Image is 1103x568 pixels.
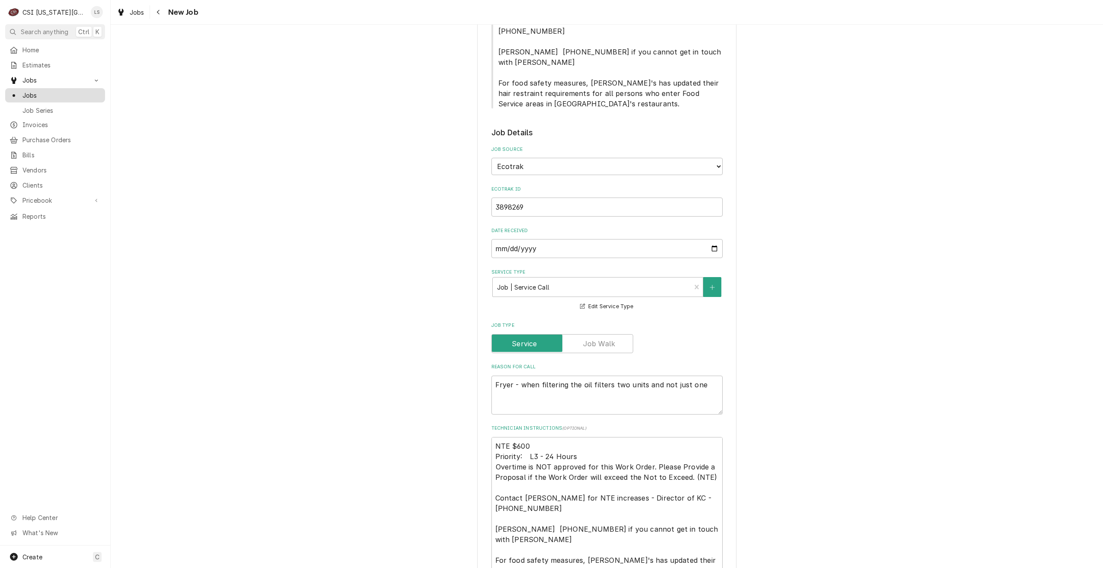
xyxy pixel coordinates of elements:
[5,43,105,57] a: Home
[703,277,721,297] button: Create New Service
[8,6,20,18] div: CSI Kansas City's Avatar
[22,150,101,160] span: Bills
[5,526,105,540] a: Go to What's New
[130,8,144,17] span: Jobs
[491,376,723,415] textarea: Fryer - when filtering the oil filters two units and not just one
[5,148,105,162] a: Bills
[491,146,723,153] label: Job Source
[491,227,723,234] label: Date Received
[491,186,723,217] div: Ecotrak ID
[5,118,105,132] a: Invoices
[22,91,101,100] span: Jobs
[22,106,101,115] span: Job Series
[491,239,723,258] input: yyyy-mm-dd
[8,6,20,18] div: C
[562,426,587,431] span: ( optional )
[491,127,723,138] legend: Job Details
[498,16,724,108] span: Contact [PERSON_NAME] for NTE increases - Director of KC - [PHONE_NUMBER] [PERSON_NAME] [PHONE_NU...
[22,45,101,54] span: Home
[5,193,105,207] a: Go to Pricebook
[5,178,105,192] a: Clients
[491,425,723,432] label: Technician Instructions
[491,7,723,109] div: Service Location Notes
[22,181,101,190] span: Clients
[491,227,723,258] div: Date Received
[91,6,103,18] div: Lindy Springer's Avatar
[5,103,105,118] a: Job Series
[491,364,723,414] div: Reason For Call
[5,73,105,87] a: Go to Jobs
[491,146,723,175] div: Job Source
[710,284,715,290] svg: Create New Service
[491,186,723,193] label: Ecotrak ID
[96,27,99,36] span: K
[491,16,723,109] span: Service Location Notes
[22,553,42,561] span: Create
[22,166,101,175] span: Vendors
[21,27,68,36] span: Search anything
[22,196,88,205] span: Pricebook
[113,5,148,19] a: Jobs
[22,8,86,17] div: CSI [US_STATE][GEOGRAPHIC_DATA]
[22,528,100,537] span: What's New
[491,322,723,329] label: Job Type
[22,135,101,144] span: Purchase Orders
[78,27,89,36] span: Ctrl
[5,209,105,223] a: Reports
[491,364,723,370] label: Reason For Call
[5,58,105,72] a: Estimates
[5,88,105,102] a: Jobs
[22,61,101,70] span: Estimates
[22,120,101,129] span: Invoices
[166,6,198,18] span: New Job
[491,269,723,312] div: Service Type
[152,5,166,19] button: Navigate back
[91,6,103,18] div: LS
[22,212,101,221] span: Reports
[579,301,634,312] button: Edit Service Type
[22,76,88,85] span: Jobs
[5,163,105,177] a: Vendors
[5,24,105,39] button: Search anythingCtrlK
[95,552,99,562] span: C
[491,269,723,276] label: Service Type
[5,133,105,147] a: Purchase Orders
[5,511,105,525] a: Go to Help Center
[491,322,723,353] div: Job Type
[22,513,100,522] span: Help Center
